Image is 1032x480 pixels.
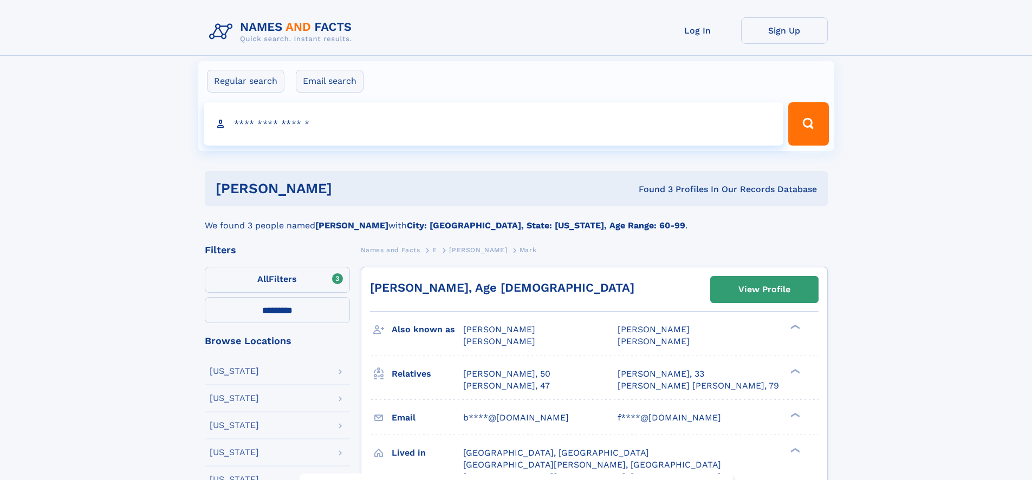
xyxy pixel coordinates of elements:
[654,17,741,44] a: Log In
[463,368,550,380] a: [PERSON_NAME], 50
[741,17,828,44] a: Sign Up
[463,336,535,346] span: [PERSON_NAME]
[257,274,269,284] span: All
[463,459,721,470] span: [GEOGRAPHIC_DATA][PERSON_NAME], [GEOGRAPHIC_DATA]
[205,17,361,47] img: Logo Names and Facts
[216,182,485,195] h1: [PERSON_NAME]
[449,246,507,254] span: [PERSON_NAME]
[788,411,801,418] div: ❯
[210,448,259,457] div: [US_STATE]
[204,102,784,146] input: search input
[210,394,259,403] div: [US_STATE]
[205,267,350,293] label: Filters
[618,336,690,346] span: [PERSON_NAME]
[392,409,463,427] h3: Email
[463,380,550,392] a: [PERSON_NAME], 47
[315,220,388,231] b: [PERSON_NAME]
[618,380,779,392] a: [PERSON_NAME] [PERSON_NAME], 79
[711,277,818,303] a: View Profile
[207,70,284,93] label: Regular search
[361,243,420,257] a: Names and Facts
[738,277,790,302] div: View Profile
[392,320,463,339] h3: Also known as
[463,324,535,334] span: [PERSON_NAME]
[463,448,649,458] span: [GEOGRAPHIC_DATA], [GEOGRAPHIC_DATA]
[370,281,634,294] a: [PERSON_NAME], Age [DEMOGRAPHIC_DATA]
[618,324,690,334] span: [PERSON_NAME]
[205,336,350,346] div: Browse Locations
[788,324,801,331] div: ❯
[449,243,507,257] a: [PERSON_NAME]
[520,246,536,254] span: Mark
[392,365,463,383] h3: Relatives
[788,446,801,453] div: ❯
[432,243,437,257] a: E
[788,102,828,146] button: Search Button
[788,367,801,374] div: ❯
[210,421,259,430] div: [US_STATE]
[407,220,685,231] b: City: [GEOGRAPHIC_DATA], State: [US_STATE], Age Range: 60-99
[432,246,437,254] span: E
[618,368,704,380] a: [PERSON_NAME], 33
[205,206,828,232] div: We found 3 people named with .
[392,444,463,462] h3: Lived in
[296,70,364,93] label: Email search
[210,367,259,376] div: [US_STATE]
[485,183,817,195] div: Found 3 Profiles In Our Records Database
[205,245,350,255] div: Filters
